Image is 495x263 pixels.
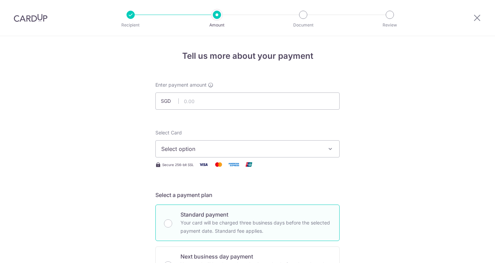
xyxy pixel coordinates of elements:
h5: Select a payment plan [155,191,340,199]
button: Select option [155,140,340,157]
img: American Express [227,160,241,169]
span: SGD [161,98,179,105]
p: Amount [191,22,242,29]
p: Recipient [105,22,156,29]
p: Next business day payment [180,252,331,261]
p: Document [278,22,329,29]
span: Select option [161,145,321,153]
img: CardUp [14,14,47,22]
input: 0.00 [155,92,340,110]
img: Union Pay [242,160,256,169]
span: translation missing: en.payables.payment_networks.credit_card.summary.labels.select_card [155,130,182,135]
iframe: Opens a widget where you can find more information [451,242,488,260]
img: Visa [197,160,210,169]
h4: Tell us more about your payment [155,50,340,62]
span: Enter payment amount [155,81,207,88]
p: Your card will be charged three business days before the selected payment date. Standard fee appl... [180,219,331,235]
span: Secure 256-bit SSL [162,162,194,167]
p: Review [364,22,415,29]
p: Standard payment [180,210,331,219]
img: Mastercard [212,160,225,169]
